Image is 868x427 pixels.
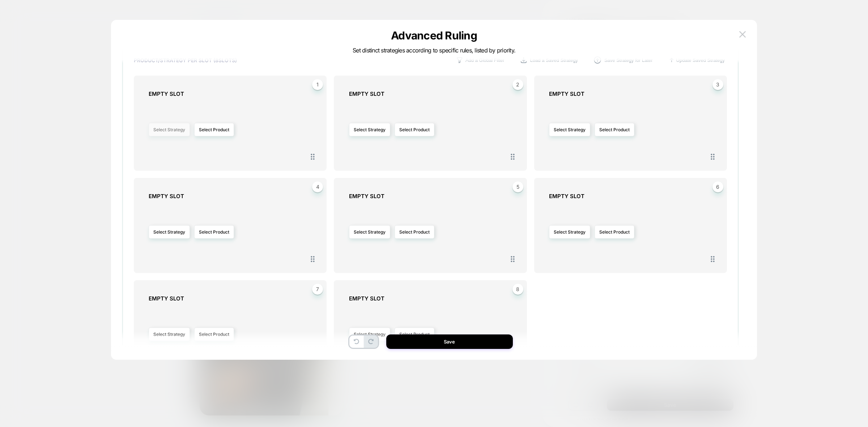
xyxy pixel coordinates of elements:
[591,55,655,65] button: Save Strategy for Later
[712,79,723,90] span: 3
[14,0,143,11] summary: MEN
[549,90,719,97] div: EMPTY SLOT
[676,57,725,63] p: Update Saved Strategy
[595,123,634,136] button: Select Product
[25,22,37,29] span: Cart
[38,22,41,29] cart-count: 1 item
[19,22,42,29] a: Cart 1 item
[21,3,34,9] span: MEN
[549,193,719,200] div: EMPTY SLOT
[549,225,590,239] button: Select Strategy
[604,57,653,63] p: Save Strategy for Later
[595,225,634,239] button: Select Product
[518,56,580,64] button: Load a Saved Strategy
[530,57,578,63] p: Load a Saved Strategy
[549,123,590,136] button: Select Strategy
[12,22,19,29] a: Search
[666,56,727,64] button: Update Saved Strategy
[712,182,723,192] span: 6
